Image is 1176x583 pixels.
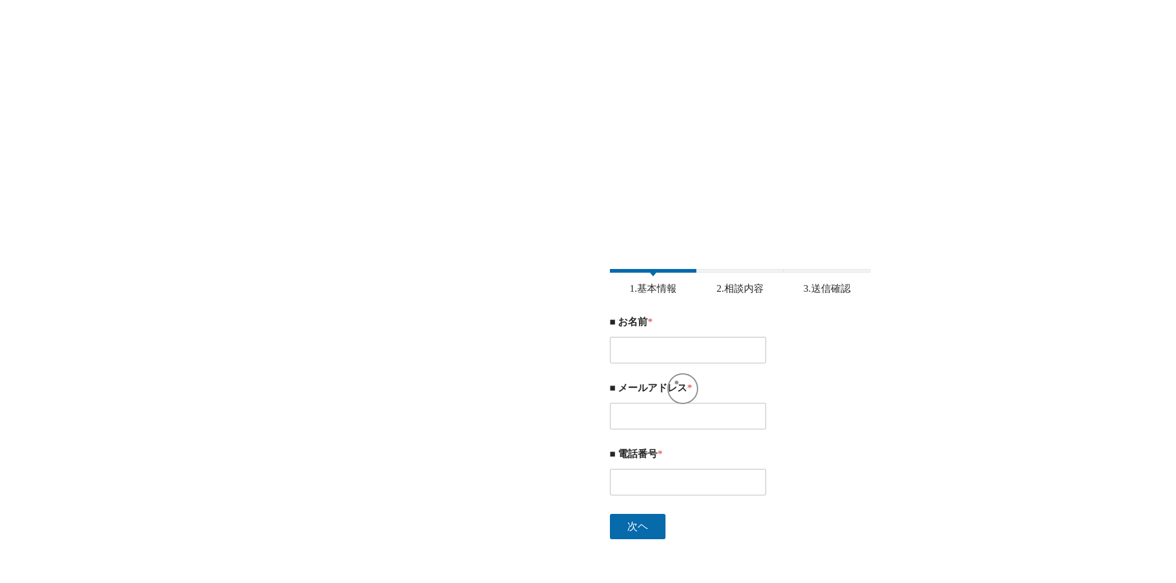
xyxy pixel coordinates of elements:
[620,283,686,294] span: 1.基本情報
[794,283,860,294] span: 3.送信確認
[707,283,773,294] span: 2.相談内容
[696,269,783,273] span: 2
[783,269,870,273] span: 3
[610,316,871,328] label: ■ お名前
[610,514,665,539] button: 次ヘ
[610,269,697,273] span: 1
[610,448,871,460] label: ■ 電話番号
[610,382,871,394] label: ■ メールアドレス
